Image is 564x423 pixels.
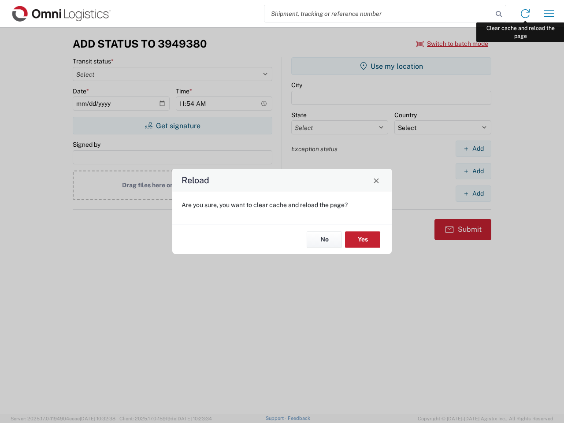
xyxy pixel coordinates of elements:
h4: Reload [182,174,209,187]
input: Shipment, tracking or reference number [264,5,493,22]
button: No [307,231,342,248]
p: Are you sure, you want to clear cache and reload the page? [182,201,382,209]
button: Yes [345,231,380,248]
button: Close [370,174,382,186]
